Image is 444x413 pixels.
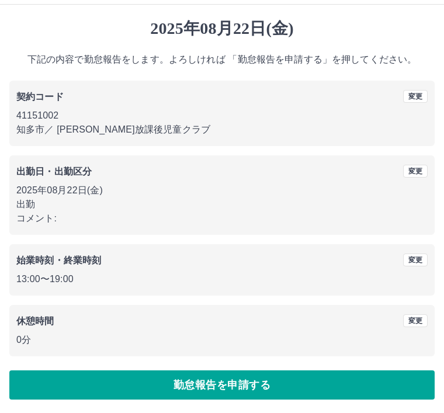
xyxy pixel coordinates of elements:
p: 2025年08月22日(金) [16,183,428,197]
button: 変更 [403,314,428,327]
p: コメント: [16,211,428,225]
button: 変更 [403,165,428,178]
b: 出勤日・出勤区分 [16,166,92,176]
p: 知多市 ／ [PERSON_NAME]放課後児童クラブ [16,123,428,137]
b: 契約コード [16,92,64,102]
p: 41151002 [16,109,428,123]
button: 勤怠報告を申請する [9,370,435,400]
b: 休憩時間 [16,316,54,326]
button: 変更 [403,90,428,103]
p: 下記の内容で勤怠報告をします。よろしければ 「勤怠報告を申請する」を押してください。 [9,53,435,67]
p: 出勤 [16,197,428,211]
p: 0分 [16,333,428,347]
b: 始業時刻・終業時刻 [16,255,101,265]
h1: 2025年08月22日(金) [9,19,435,39]
p: 13:00 〜 19:00 [16,272,428,286]
button: 変更 [403,254,428,266]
